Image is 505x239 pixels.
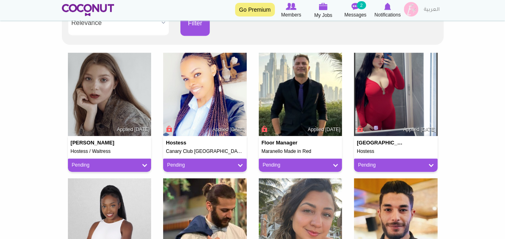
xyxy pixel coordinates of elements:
small: 2 [357,1,366,9]
img: Ana Saliu's picture [354,53,438,136]
img: My Jobs [319,3,328,10]
img: Home [62,4,114,16]
h4: Floor Manager [262,140,308,146]
h5: Canary Club [GEOGRAPHIC_DATA] [166,149,244,154]
button: Filter [180,11,210,36]
a: Browse Members Members [275,2,307,19]
span: Messages [344,11,366,19]
a: Pending [167,162,243,169]
h5: Hostess / Waitress [71,149,149,154]
h4: [GEOGRAPHIC_DATA] [357,140,403,146]
img: Kate Laverenko's picture [68,53,151,136]
a: العربية [420,2,444,18]
h5: Maranello Made in Red [262,149,339,154]
h5: Hostess [357,149,435,154]
a: Notifications Notifications [372,2,404,19]
a: Pending [263,162,338,169]
img: Karam BDeir's picture [259,53,342,136]
a: Pending [72,162,147,169]
img: Browse Members [286,3,296,10]
img: Carren Lozenja's picture [163,53,247,136]
a: Pending [358,162,433,169]
a: My Jobs My Jobs [307,2,339,19]
img: Notifications [384,3,391,10]
span: Notifications [374,11,401,19]
span: Relevance [72,10,158,36]
a: Go Premium [235,3,275,16]
span: Connect to Unlock the Profile [165,125,172,133]
h4: [PERSON_NAME] [71,140,117,146]
span: Connect to Unlock the Profile [260,125,268,133]
span: Members [281,11,301,19]
h4: Hostess [166,140,213,146]
img: Messages [352,3,360,10]
a: Messages Messages 2 [339,2,372,19]
span: My Jobs [314,11,332,19]
span: Connect to Unlock the Profile [356,125,363,133]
